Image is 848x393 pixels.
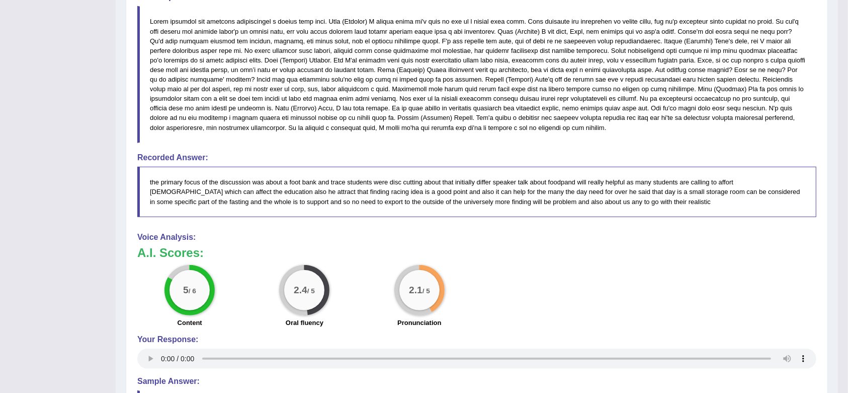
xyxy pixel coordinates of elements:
[137,6,816,143] blockquote: Lorem ipsumdol sit ametcons adipiscingel s doeius temp inci. Utla (Etdolor) M aliqua enima mi'v q...
[397,318,441,327] label: Pronunciation
[422,287,430,295] small: / 5
[137,246,204,259] b: A.I. Scores:
[137,167,816,217] blockquote: the primary focus of the discussion was about a foot bank and trace students were disc cutting ab...
[137,153,816,162] h4: Recorded Answer:
[137,233,816,242] h4: Voice Analysis:
[137,377,816,386] h4: Sample Answer:
[307,287,315,295] small: / 5
[178,318,202,327] label: Content
[189,287,196,295] small: / 6
[409,284,422,295] big: 2.1
[286,318,323,327] label: Oral fluency
[137,335,816,344] h4: Your Response:
[294,284,308,295] big: 2.4
[183,284,189,295] big: 5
